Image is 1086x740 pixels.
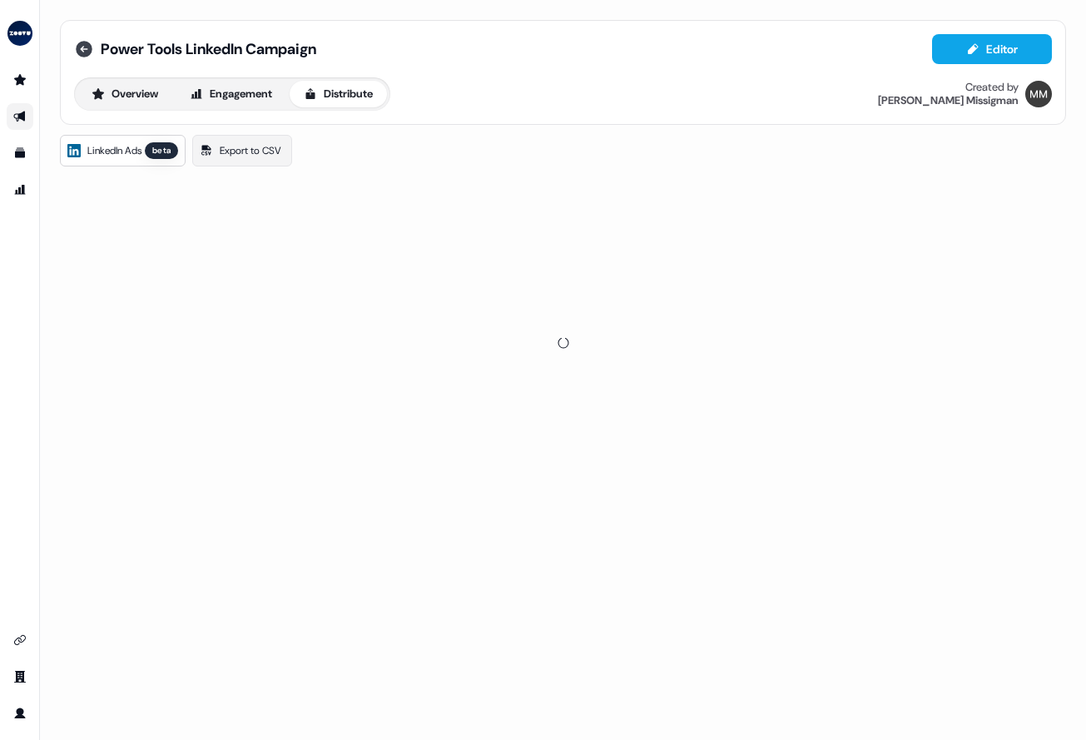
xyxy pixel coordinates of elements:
[7,140,33,166] a: Go to templates
[60,135,186,166] a: LinkedIn Adsbeta
[1025,81,1052,107] img: Morgan
[878,94,1019,107] div: [PERSON_NAME] Missigman
[932,42,1052,60] a: Editor
[192,135,292,166] a: Export to CSV
[932,34,1052,64] button: Editor
[7,103,33,130] a: Go to outbound experience
[7,176,33,203] a: Go to attribution
[965,81,1019,94] div: Created by
[7,627,33,653] a: Go to integrations
[7,67,33,93] a: Go to prospects
[77,81,172,107] button: Overview
[145,142,178,159] div: beta
[7,700,33,727] a: Go to profile
[101,39,316,59] span: Power Tools LinkedIn Campaign
[290,81,387,107] button: Distribute
[176,81,286,107] button: Engagement
[7,663,33,690] a: Go to team
[87,142,141,159] span: LinkedIn Ads
[220,142,281,159] span: Export to CSV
